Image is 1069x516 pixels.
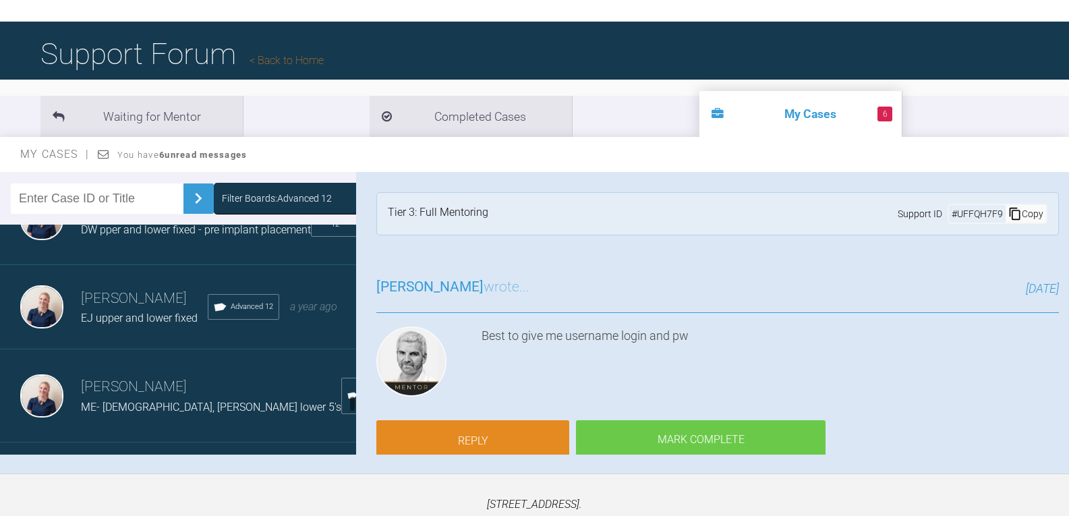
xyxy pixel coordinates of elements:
span: You have [117,150,248,160]
h3: [PERSON_NAME] [81,376,341,399]
h3: [PERSON_NAME] [81,287,208,310]
span: a year ago [290,300,337,313]
img: Ross Hobson [376,326,446,397]
span: DW pper and lower fixed - pre implant placement [81,223,311,236]
span: ME- [DEMOGRAPHIC_DATA], [PERSON_NAME] lower 5's [81,401,341,413]
div: Mark Complete [576,420,826,462]
li: Completed Cases [370,96,572,137]
div: Tier 3: Full Mentoring [388,204,488,224]
span: Advanced 12 [231,301,273,313]
li: My Cases [699,91,902,137]
div: Filter Boards: Advanced 12 [222,191,332,206]
span: [DATE] [1026,281,1059,295]
a: Back to Home [250,54,324,67]
img: chevronRight.28bd32b0.svg [187,188,209,209]
span: [PERSON_NAME] [376,279,484,295]
img: Olivia Nixon [20,285,63,328]
span: Support ID [898,206,942,221]
span: My Cases [20,148,90,161]
input: Enter Case ID or Title [11,183,183,214]
h3: wrote... [376,276,529,299]
div: Copy [1006,205,1046,223]
li: Waiting for Mentor [40,96,243,137]
span: EJ upper and lower fixed [81,312,198,324]
div: # UFFQH7F9 [949,206,1006,221]
img: Olivia Nixon [20,374,63,418]
div: Best to give me username login and pw [482,326,1059,402]
h1: Support Forum [40,30,324,78]
span: 6 [877,107,892,121]
a: Reply [376,420,569,462]
strong: 6 unread messages [159,150,247,160]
